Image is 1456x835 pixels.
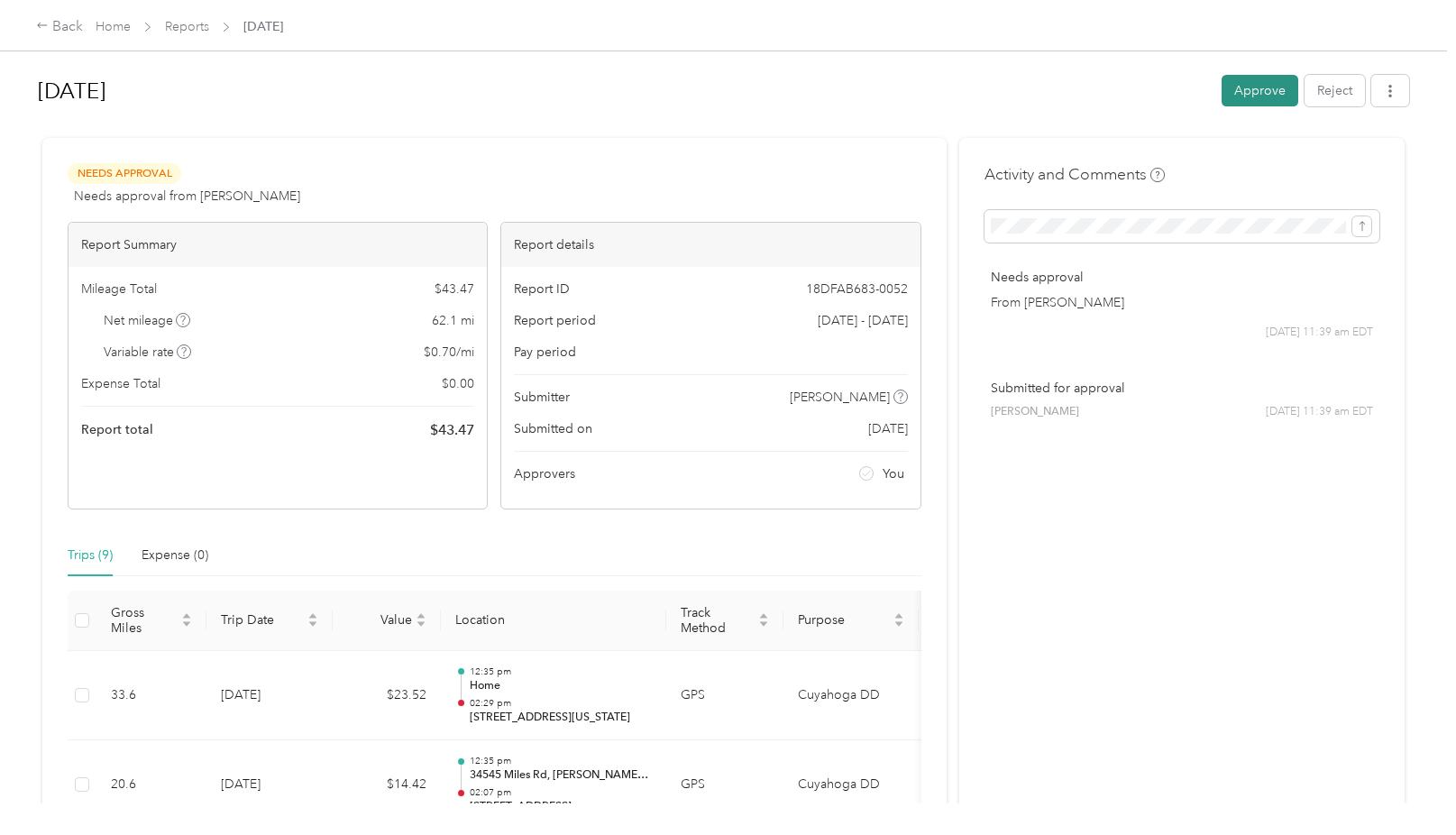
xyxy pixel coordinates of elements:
span: caret-up [181,610,192,621]
span: [DATE] 11:39 am EDT [1266,325,1373,341]
button: Reject [1305,75,1365,106]
div: Report details [501,223,920,267]
p: Needs approval [991,268,1373,287]
td: 33.6 [96,651,206,741]
span: 62.1 mi [432,311,474,330]
span: You [883,464,904,483]
h4: Activity and Comments [984,163,1165,186]
span: Pay period [514,343,576,362]
p: [STREET_ADDRESS][US_STATE] [470,710,652,726]
td: Cuyahoga DD [783,740,919,830]
span: caret-down [893,619,904,629]
span: Needs approval from [PERSON_NAME] [74,187,300,206]
span: Submitter [514,388,570,407]
span: [PERSON_NAME] [991,404,1079,420]
h1: Aug 2025 [38,69,1209,113]
span: Expense Total [81,374,160,393]
span: caret-up [307,610,318,621]
span: caret-down [307,619,318,629]
span: $ 0.00 [442,374,474,393]
td: Cuyahoga DD [783,651,919,741]
th: Location [441,591,666,651]
th: Trip Date [206,591,333,651]
span: Report period [514,311,596,330]
td: 20.6 [96,740,206,830]
p: 34545 Miles Rd, [PERSON_NAME][GEOGRAPHIC_DATA], [GEOGRAPHIC_DATA] [470,767,652,784]
th: Gross Miles [96,591,206,651]
p: 12:35 pm [470,665,652,678]
span: Approvers [514,464,575,483]
a: Home [96,19,131,34]
span: [DATE] - [DATE] [818,311,908,330]
div: Report Summary [69,223,487,267]
span: caret-up [893,610,904,621]
th: Value [333,591,441,651]
span: Submitted on [514,419,592,438]
p: Home [470,678,652,694]
span: [DATE] 11:39 am EDT [1266,404,1373,420]
div: Trips (9) [68,546,113,565]
span: [DATE] [243,17,283,36]
th: Track Method [666,591,783,651]
th: Notes [919,591,986,651]
p: From [PERSON_NAME] [991,293,1373,312]
span: Purpose [798,612,890,628]
div: Back [36,16,83,38]
span: caret-up [758,610,769,621]
td: $14.42 [333,740,441,830]
td: [DATE] [206,651,333,741]
div: Expense (0) [142,546,208,565]
span: Report total [81,420,153,439]
span: caret-down [416,619,426,629]
p: 02:07 pm [470,786,652,799]
span: Report ID [514,280,570,298]
span: caret-down [181,619,192,629]
span: caret-down [758,619,769,629]
td: GPS [666,740,783,830]
p: Submitted for approval [991,379,1373,398]
span: Trip Date [221,612,304,628]
td: [DATE] [206,740,333,830]
th: Purpose [783,591,919,651]
td: GPS [666,651,783,741]
span: 18DFAB683-0052 [806,280,908,298]
span: Needs Approval [68,163,181,184]
button: Approve [1222,75,1298,106]
a: Reports [165,19,209,34]
td: $23.52 [333,651,441,741]
p: [STREET_ADDRESS] [470,799,652,815]
span: [DATE] [868,419,908,438]
span: $ 43.47 [435,280,474,298]
span: Value [347,612,412,628]
span: caret-up [416,610,426,621]
p: 02:29 pm [470,697,652,710]
span: $ 43.47 [430,419,474,441]
span: Variable rate [104,343,192,362]
span: Mileage Total [81,280,157,298]
span: $ 0.70 / mi [424,343,474,362]
span: [PERSON_NAME] [790,388,890,407]
span: Track Method [681,605,755,636]
p: 12:35 pm [470,755,652,767]
span: Net mileage [104,311,191,330]
iframe: Everlance-gr Chat Button Frame [1355,734,1456,835]
span: Gross Miles [111,605,178,636]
